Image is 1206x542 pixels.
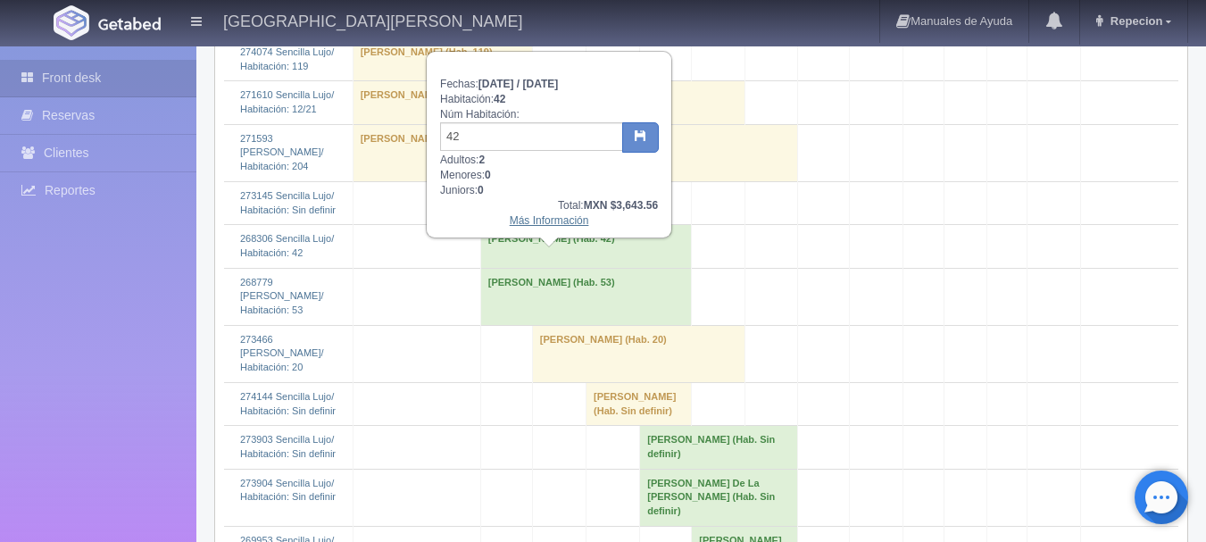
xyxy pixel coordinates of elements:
a: 273904 Sencilla Lujo/Habitación: Sin definir [240,478,336,503]
div: Fechas: Habitación: Núm Habitación: Adultos: Menores: Juniors: [428,53,670,237]
b: 42 [494,93,505,105]
td: [PERSON_NAME] (Hab. 20) [532,325,744,382]
b: 0 [485,169,491,181]
b: 0 [478,184,484,196]
input: Sin definir [440,122,623,151]
a: 268306 Sencilla Lujo/Habitación: 42 [240,233,334,258]
div: Total: [440,198,658,213]
h4: [GEOGRAPHIC_DATA][PERSON_NAME] [223,9,522,31]
td: [PERSON_NAME] (Hab. 53) [480,268,692,325]
td: [PERSON_NAME] De La [PERSON_NAME] (Hab. Sin definir) [640,469,797,526]
td: [PERSON_NAME] (Hab. Sin definir) [640,426,797,469]
a: 271593 [PERSON_NAME]/Habitación: 204 [240,133,324,171]
a: 273903 Sencilla Lujo/Habitación: Sin definir [240,434,336,459]
span: Repecion [1106,14,1163,28]
td: [PERSON_NAME] (Hab. 12/21) [353,81,745,124]
img: Getabed [54,5,89,40]
b: [DATE] / [DATE] [478,78,559,90]
a: Más Información [510,214,589,227]
a: 274074 Sencilla Lujo/Habitación: 119 [240,46,334,71]
a: 274144 Sencilla Lujo/Habitación: Sin definir [240,391,336,416]
td: [PERSON_NAME] (Hab. 119) [353,38,532,80]
a: 273466 [PERSON_NAME]/Habitación: 20 [240,334,324,372]
b: 2 [478,154,485,166]
a: 268779 [PERSON_NAME]/Habitación: 53 [240,277,324,315]
b: MXN $3,643.56 [584,199,658,212]
a: 273145 Sencilla Lujo/Habitación: Sin definir [240,190,336,215]
td: [PERSON_NAME] (Hab. 204) [353,124,797,181]
td: [PERSON_NAME] (Hab. 42) [480,225,692,268]
img: Getabed [98,17,161,30]
td: [PERSON_NAME] (Hab. Sin definir) [586,382,692,425]
a: 271610 Sencilla Lujo/Habitación: 12/21 [240,89,334,114]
